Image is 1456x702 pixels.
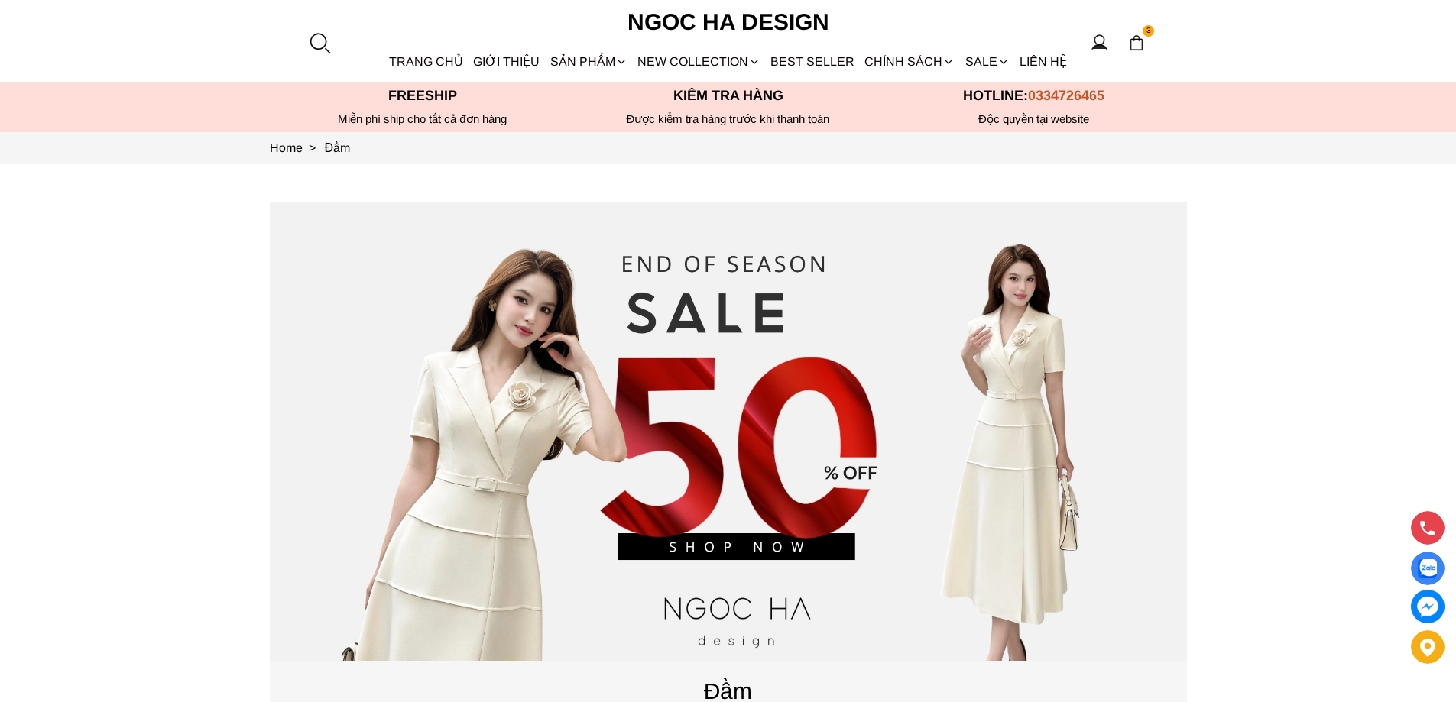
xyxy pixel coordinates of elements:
[632,41,765,82] a: NEW COLLECTION
[1128,34,1145,51] img: img-CART-ICON-ksit0nf1
[766,41,860,82] a: BEST SELLER
[881,88,1187,104] p: Hotline:
[1418,559,1437,578] img: Display image
[673,88,783,103] font: Kiểm tra hàng
[1143,25,1155,37] span: 3
[1028,88,1104,103] span: 0334726465
[1411,590,1445,623] a: messenger
[545,41,632,82] div: SẢN PHẨM
[1014,41,1072,82] a: LIÊN HỆ
[469,41,545,82] a: GIỚI THIỆU
[384,41,469,82] a: TRANG CHỦ
[860,41,960,82] div: Chính sách
[270,112,576,126] div: Miễn phí ship cho tất cả đơn hàng
[270,88,576,104] p: Freeship
[270,141,325,154] a: Link to Home
[881,112,1187,126] h6: Độc quyền tại website
[303,141,322,154] span: >
[576,112,881,126] p: Được kiểm tra hàng trước khi thanh toán
[614,4,843,40] a: Ngoc Ha Design
[325,141,351,154] a: Link to Đầm
[960,41,1014,82] a: SALE
[1411,552,1445,585] a: Display image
